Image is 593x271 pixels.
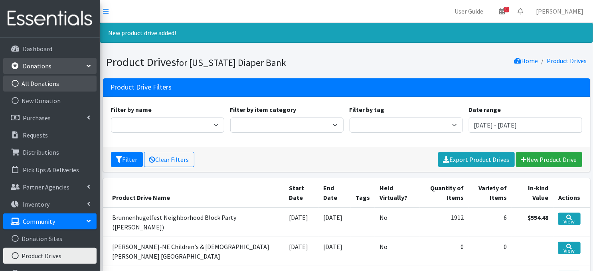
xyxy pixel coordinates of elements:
p: Purchases [23,114,51,122]
p: Donations [23,62,51,70]
td: [DATE] [284,237,318,266]
a: View [558,242,581,254]
div: New product drive added! [100,23,593,43]
p: Pick Ups & Deliveries [23,166,79,174]
a: Distributions [3,144,97,160]
a: Donation Sites [3,231,97,247]
p: Distributions [23,148,59,156]
a: New Donation [3,93,97,109]
th: Held Virtually? [375,178,420,207]
span: 6 [504,7,509,12]
td: 1912 [420,207,468,237]
strong: $554.48 [528,213,549,221]
td: 0 [420,237,468,266]
a: Requests [3,127,97,143]
a: Inventory [3,196,97,212]
input: January 1, 2011 - December 31, 2011 [469,118,582,133]
a: View [558,213,581,225]
td: [DATE] [319,207,351,237]
p: Requests [23,131,48,139]
th: Quantity of Items [420,178,468,207]
a: Clear Filters [144,152,194,167]
a: Partner Agencies [3,179,97,195]
label: Date range [469,105,501,114]
a: Community [3,213,97,229]
a: Pick Ups & Deliveries [3,162,97,178]
td: No [375,237,420,266]
a: Purchases [3,110,97,126]
a: Export Product Drives [438,152,515,167]
td: [DATE] [319,237,351,266]
p: Inventory [23,200,49,208]
th: Tags [351,178,375,207]
td: No [375,207,420,237]
td: 6 [468,207,512,237]
th: End Date [319,178,351,207]
h3: Product Drive Filters [111,83,172,92]
th: Product Drive Name [103,178,285,207]
th: In-kind Value [512,178,553,207]
a: Product Drives [3,248,97,264]
th: Variety of Items [468,178,512,207]
button: Filter [111,152,143,167]
td: [PERSON_NAME]-NE Children's & [DEMOGRAPHIC_DATA][PERSON_NAME] [GEOGRAPHIC_DATA] [103,237,285,266]
h1: Product Drives [106,55,344,69]
a: Dashboard [3,41,97,57]
small: for [US_STATE] Diaper Bank [176,57,287,68]
a: [PERSON_NAME] [530,3,590,19]
a: New Product Drive [516,152,582,167]
th: Start Date [284,178,318,207]
a: Donations [3,58,97,74]
td: 0 [468,237,512,266]
td: [DATE] [284,207,318,237]
a: All Donations [3,76,97,92]
label: Filter by tag [350,105,385,114]
p: Partner Agencies [23,183,69,191]
a: User Guide [448,3,490,19]
label: Filter by name [111,105,152,114]
a: Product Drives [547,57,587,65]
td: Brunnenhugelfest Neighborhood Block Party ([PERSON_NAME]) [103,207,285,237]
p: Dashboard [23,45,52,53]
th: Actions [553,178,590,207]
a: Home [514,57,538,65]
a: 6 [493,3,511,19]
img: HumanEssentials [3,5,97,32]
label: Filter by item category [230,105,296,114]
p: Community [23,217,55,225]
